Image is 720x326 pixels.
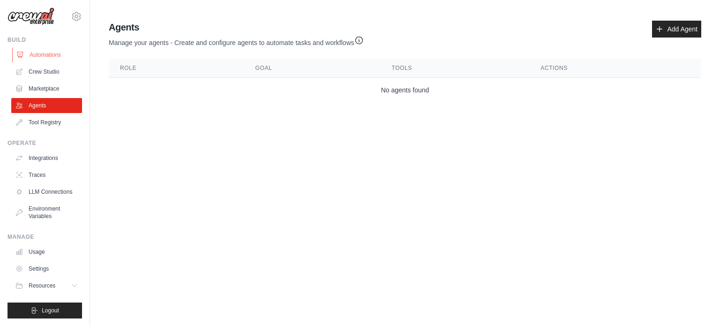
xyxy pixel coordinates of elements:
[109,34,364,47] p: Manage your agents - Create and configure agents to automate tasks and workflows
[7,139,82,147] div: Operate
[109,78,701,103] td: No agents found
[11,278,82,293] button: Resources
[11,64,82,79] a: Crew Studio
[11,151,82,166] a: Integrations
[7,233,82,241] div: Manage
[11,261,82,276] a: Settings
[7,8,54,25] img: Logo
[381,59,530,78] th: Tools
[11,244,82,259] a: Usage
[652,21,701,38] a: Add Agent
[29,282,55,289] span: Resources
[7,36,82,44] div: Build
[11,81,82,96] a: Marketplace
[11,115,82,130] a: Tool Registry
[7,303,82,318] button: Logout
[11,98,82,113] a: Agents
[11,167,82,182] a: Traces
[244,59,381,78] th: Goal
[12,47,83,62] a: Automations
[109,21,364,34] h2: Agents
[11,184,82,199] a: LLM Connections
[529,59,701,78] th: Actions
[109,59,244,78] th: Role
[11,201,82,224] a: Environment Variables
[42,307,59,314] span: Logout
